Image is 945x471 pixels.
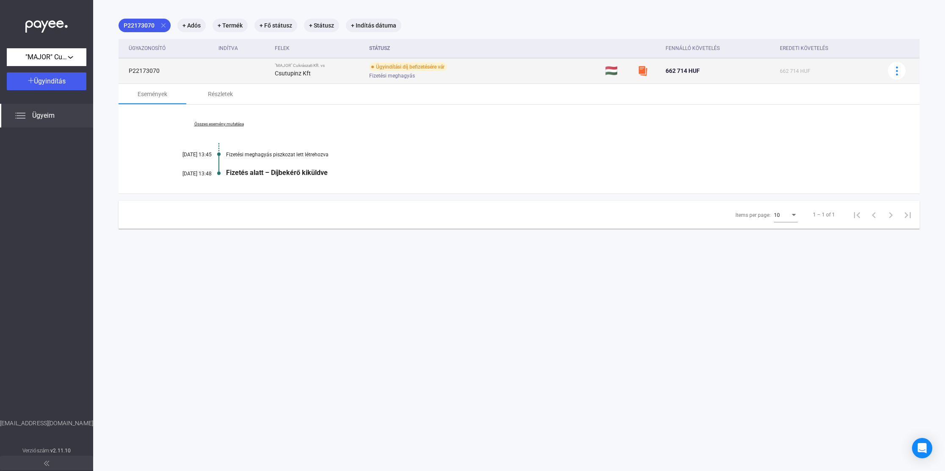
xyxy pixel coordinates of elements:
[275,63,362,68] div: "MAJOR" Cukrászati Kft. vs
[119,58,215,83] td: P22173070
[160,22,167,29] mat-icon: close
[774,212,780,218] span: 10
[735,210,771,220] div: Items per page:
[369,71,415,81] span: Fizetési meghagyás
[865,206,882,223] button: Previous page
[218,43,238,53] div: Indítva
[774,210,798,220] mat-select: Items per page:
[346,19,401,32] mat-chip: + Indítás dátuma
[7,48,86,66] button: "MAJOR" Cukrászati Kft.
[15,111,25,121] img: list.svg
[369,63,447,71] div: Ügyindítási díj befizetésére vár
[129,43,212,53] div: Ügyazonosító
[892,66,901,75] img: more-blue
[780,43,828,53] div: Eredeti követelés
[129,43,166,53] div: Ügyazonosító
[780,43,877,53] div: Eredeti követelés
[226,152,877,158] div: Fizetési meghagyás piszkozat lett létrehozva
[44,461,49,466] img: arrow-double-left-grey.svg
[28,78,34,83] img: plus-white.svg
[218,43,268,53] div: Indítva
[208,89,233,99] div: Részletek
[213,19,248,32] mat-chip: + Termék
[638,66,648,76] img: szamlazzhu-mini
[275,43,290,53] div: Felek
[666,43,773,53] div: Fennálló követelés
[899,206,916,223] button: Last page
[7,72,86,90] button: Ügyindítás
[848,206,865,223] button: First page
[226,169,877,177] div: Fizetés alatt – Díjbekérő kiküldve
[882,206,899,223] button: Next page
[32,111,55,121] span: Ügyeim
[25,16,68,33] img: white-payee-white-dot.svg
[780,68,810,74] span: 662 714 HUF
[366,39,602,58] th: Státusz
[813,210,835,220] div: 1 – 1 of 1
[304,19,339,32] mat-chip: + Státusz
[888,62,906,80] button: more-blue
[912,438,932,458] div: Open Intercom Messenger
[50,448,71,454] strong: v2.11.10
[177,19,206,32] mat-chip: + Adós
[666,43,720,53] div: Fennálló követelés
[666,67,700,74] span: 662 714 HUF
[161,152,212,158] div: [DATE] 13:45
[119,19,171,32] mat-chip: P22173070
[254,19,297,32] mat-chip: + Fő státusz
[275,70,311,77] strong: Csutupinz Kft
[25,52,68,62] span: "MAJOR" Cukrászati Kft.
[161,122,277,127] a: Összes esemény mutatása
[34,77,66,85] span: Ügyindítás
[275,43,362,53] div: Felek
[602,58,634,83] td: 🇭🇺
[161,171,212,177] div: [DATE] 13:48
[138,89,167,99] div: Események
